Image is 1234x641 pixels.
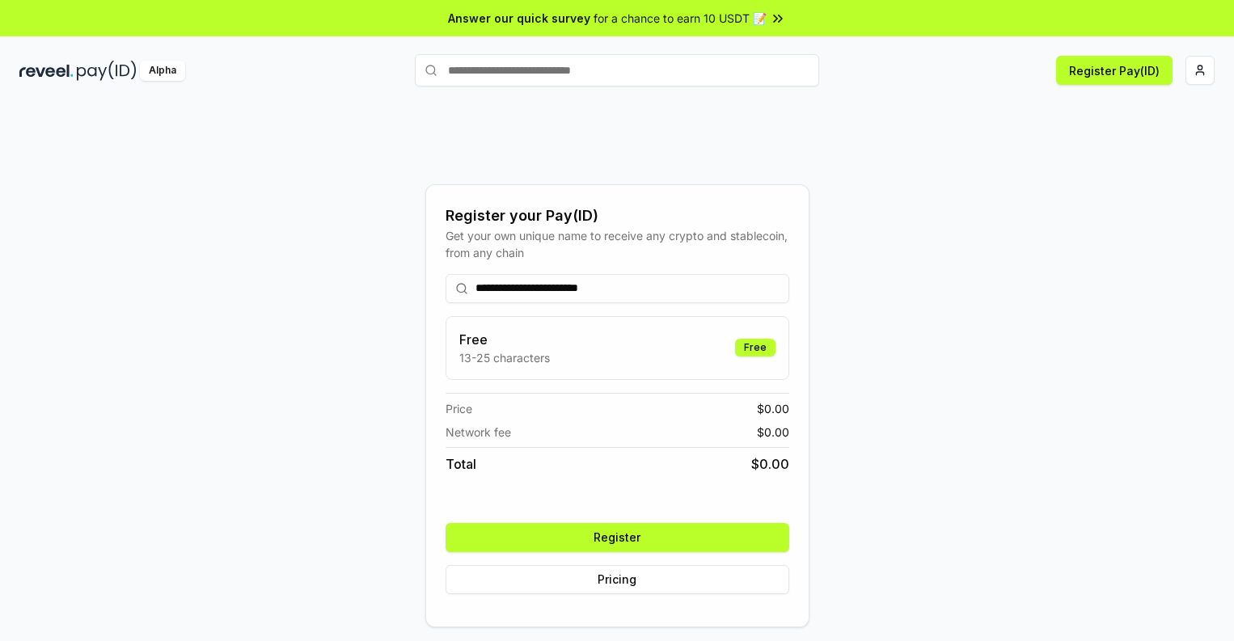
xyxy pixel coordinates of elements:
[446,523,789,552] button: Register
[446,205,789,227] div: Register your Pay(ID)
[446,424,511,441] span: Network fee
[77,61,137,81] img: pay_id
[459,349,550,366] p: 13-25 characters
[594,10,767,27] span: for a chance to earn 10 USDT 📝
[751,454,789,474] span: $ 0.00
[448,10,590,27] span: Answer our quick survey
[446,227,789,261] div: Get your own unique name to receive any crypto and stablecoin, from any chain
[757,424,789,441] span: $ 0.00
[446,565,789,594] button: Pricing
[140,61,185,81] div: Alpha
[446,454,476,474] span: Total
[459,330,550,349] h3: Free
[757,400,789,417] span: $ 0.00
[19,61,74,81] img: reveel_dark
[1056,56,1173,85] button: Register Pay(ID)
[446,400,472,417] span: Price
[735,339,775,356] div: Free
